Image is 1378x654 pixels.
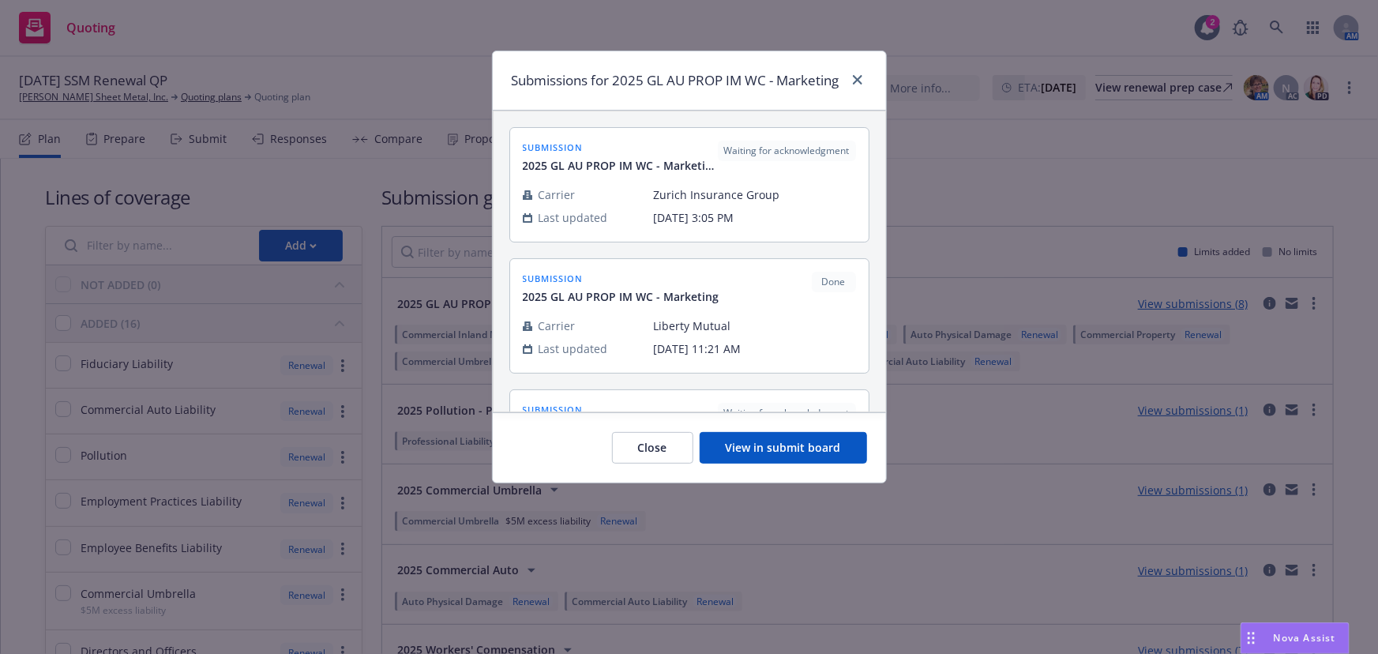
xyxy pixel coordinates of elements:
[1241,622,1350,654] button: Nova Assist
[724,406,850,420] span: Waiting for acknowledgment
[1274,631,1336,645] span: Nova Assist
[1241,623,1261,653] div: Drag to move
[539,340,608,357] span: Last updated
[654,186,856,203] span: Zurich Insurance Group
[654,209,856,226] span: [DATE] 3:05 PM
[523,288,719,305] span: 2025 GL AU PROP IM WC - Marketing
[539,186,576,203] span: Carrier
[654,318,856,334] span: Liberty Mutual
[539,318,576,334] span: Carrier
[523,157,718,174] span: 2025 GL AU PROP IM WC - Marketing
[523,403,718,416] span: submission
[523,272,719,285] span: submission
[539,209,608,226] span: Last updated
[523,141,718,154] span: submission
[512,70,839,91] h1: Submissions for 2025 GL AU PROP IM WC - Marketing
[818,275,850,289] span: Done
[612,432,693,464] button: Close
[654,340,856,357] span: [DATE] 11:21 AM
[700,432,867,464] button: View in submit board
[848,70,867,89] a: close
[724,144,850,158] span: Waiting for acknowledgment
